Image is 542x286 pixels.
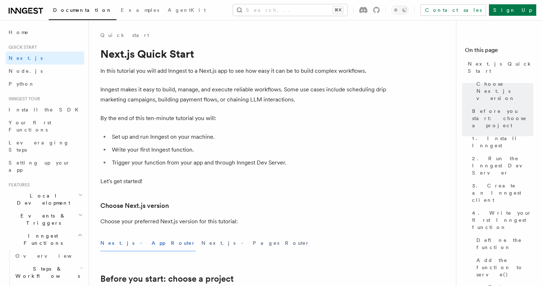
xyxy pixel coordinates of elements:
[100,113,387,123] p: By the end of this ten-minute tutorial you will:
[333,6,343,14] kbd: ⌘K
[9,29,29,36] span: Home
[476,237,533,251] span: Define the function
[469,152,533,179] a: 2. Run the Inngest Dev Server
[9,120,51,133] span: Your first Functions
[6,229,84,249] button: Inngest Functions
[474,234,533,254] a: Define the function
[6,116,84,136] a: Your first Functions
[9,55,43,61] span: Next.js
[9,140,69,153] span: Leveraging Steps
[100,32,149,39] a: Quick start
[469,206,533,234] a: 4. Write your first Inngest function
[100,85,387,105] p: Inngest makes it easy to build, manage, and execute reliable workflows. Some use cases include sc...
[110,145,387,155] li: Write your first Inngest function.
[53,7,112,13] span: Documentation
[168,7,206,13] span: AgentKit
[100,216,387,227] p: Choose your preferred Next.js version for this tutorial:
[100,235,196,251] button: Next.js - App Router
[6,232,77,247] span: Inngest Functions
[9,81,35,87] span: Python
[6,212,78,227] span: Events & Triggers
[13,249,84,262] a: Overview
[9,68,43,74] span: Node.js
[476,257,533,278] span: Add the function to serve()
[6,96,40,102] span: Inngest tour
[121,7,159,13] span: Examples
[100,201,169,211] a: Choose Next.js version
[6,189,84,209] button: Local Development
[100,47,387,60] h1: Next.js Quick Start
[6,209,84,229] button: Events & Triggers
[9,107,83,113] span: Install the SDK
[6,103,84,116] a: Install the SDK
[6,77,84,90] a: Python
[472,209,533,231] span: 4. Write your first Inngest function
[474,254,533,281] a: Add the function to serve()
[420,4,486,16] a: Contact sales
[13,262,84,282] button: Steps & Workflows
[13,265,80,280] span: Steps & Workflows
[469,105,533,132] a: Before you start: choose a project
[469,132,533,152] a: 1. Install Inngest
[9,160,70,173] span: Setting up your app
[100,274,234,284] a: Before you start: choose a project
[117,2,163,19] a: Examples
[465,57,533,77] a: Next.js Quick Start
[489,4,536,16] a: Sign Up
[6,192,78,206] span: Local Development
[468,60,533,75] span: Next.js Quick Start
[100,66,387,76] p: In this tutorial you will add Inngest to a Next.js app to see how easy it can be to build complex...
[472,135,533,149] span: 1. Install Inngest
[474,77,533,105] a: Choose Next.js version
[6,182,30,188] span: Features
[472,182,533,204] span: 3. Create an Inngest client
[472,155,533,176] span: 2. Run the Inngest Dev Server
[201,235,310,251] button: Next.js - Pages Router
[6,136,84,156] a: Leveraging Steps
[6,156,84,176] a: Setting up your app
[465,46,533,57] h4: On this page
[6,65,84,77] a: Node.js
[391,6,409,14] button: Toggle dark mode
[233,4,347,16] button: Search...⌘K
[6,44,37,50] span: Quick start
[49,2,117,20] a: Documentation
[469,179,533,206] a: 3. Create an Inngest client
[15,253,89,259] span: Overview
[100,176,387,186] p: Let's get started!
[110,132,387,142] li: Set up and run Inngest on your machine.
[6,52,84,65] a: Next.js
[6,26,84,39] a: Home
[163,2,210,19] a: AgentKit
[110,158,387,168] li: Trigger your function from your app and through Inngest Dev Server.
[472,108,533,129] span: Before you start: choose a project
[476,80,533,102] span: Choose Next.js version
